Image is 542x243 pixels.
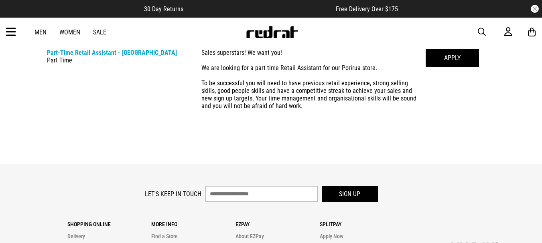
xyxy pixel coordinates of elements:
[235,221,320,227] p: Ezpay
[246,26,298,38] img: Redrat logo
[35,28,47,36] a: Men
[151,233,178,239] a: Find a Store
[320,221,404,227] p: Splitpay
[6,3,30,27] button: Open LiveChat chat widget
[235,233,264,239] a: About EZPay
[67,233,85,239] a: Delivery
[47,49,202,64] div: Part Time
[67,221,152,227] p: Shopping Online
[144,5,183,13] span: 30 Day Returns
[320,233,343,239] a: Apply Now
[47,49,177,56] a: Part-Time Retail Assistant - [GEOGRAPHIC_DATA]
[199,5,320,13] iframe: Customer reviews powered by Trustpilot
[93,28,106,36] a: Sale
[201,49,426,110] div: Sales superstars! We want you! We are looking for a part time Retail Assistant for our Porirua st...
[336,5,398,13] span: Free Delivery Over $175
[145,190,201,198] label: Let's keep in touch
[426,49,479,67] a: APPLY
[151,221,235,227] p: More Info
[322,186,378,202] button: Sign up
[59,28,80,36] a: Women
